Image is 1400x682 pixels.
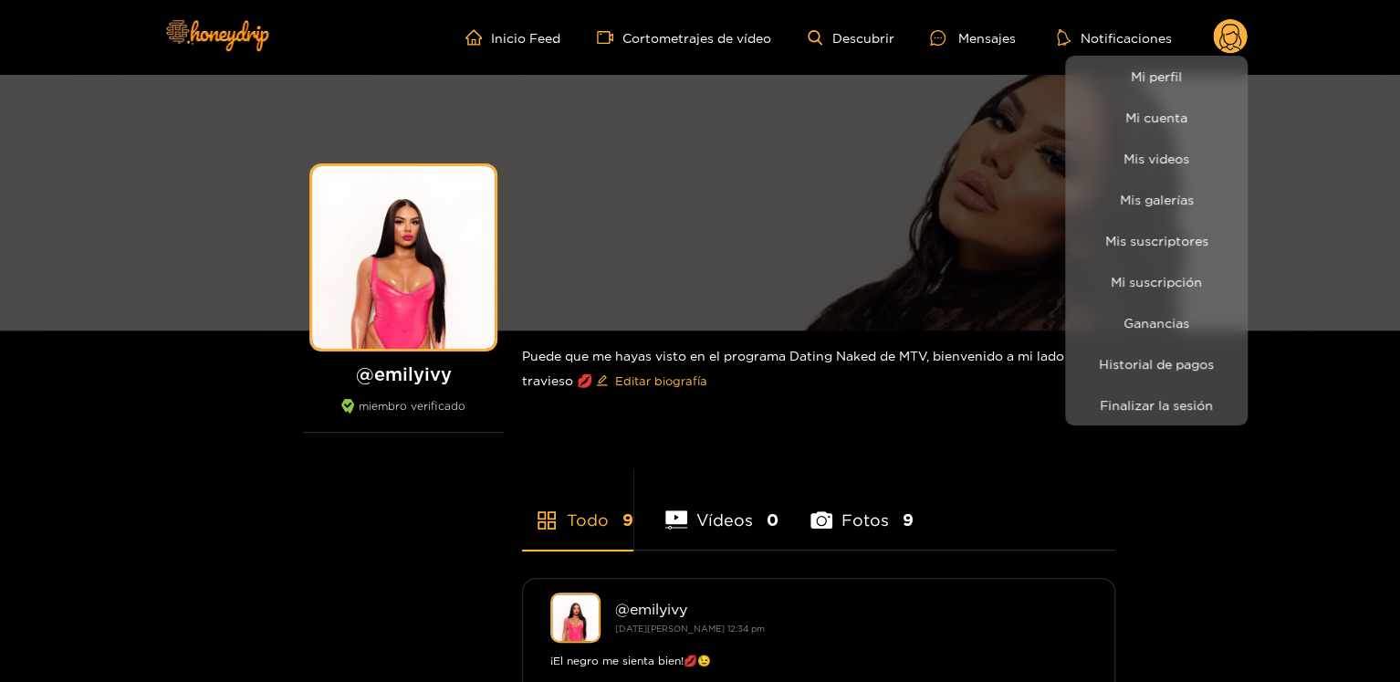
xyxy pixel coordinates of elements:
a: Mis videos [1070,142,1243,174]
font: Mi perfil [1131,69,1182,83]
a: Mis galerías [1070,184,1243,215]
font: Mis suscriptores [1105,234,1208,247]
font: Historial de pagos [1099,357,1214,371]
a: Mi cuenta [1070,101,1243,133]
font: Mis galerías [1120,193,1194,206]
a: Mi perfil [1070,60,1243,92]
font: Ganancias [1123,316,1189,330]
font: Mi cuenta [1125,110,1187,124]
a: Mi suscripción [1070,266,1243,298]
a: Historial de pagos [1070,348,1243,380]
font: Mi suscripción [1111,275,1202,289]
button: Finalizar la sesión [1070,389,1243,421]
font: Finalizar la sesión [1100,398,1213,412]
a: Ganancias [1070,307,1243,339]
font: Mis videos [1123,152,1189,165]
a: Mis suscriptores [1070,225,1243,257]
